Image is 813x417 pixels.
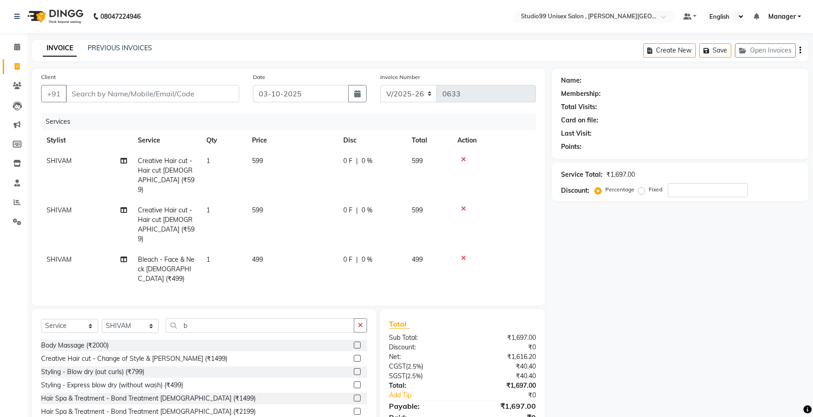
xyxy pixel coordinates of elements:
[201,130,247,151] th: Qty
[362,156,372,166] span: 0 %
[406,130,452,151] th: Total
[462,371,543,381] div: ₹40.40
[362,255,372,264] span: 0 %
[382,401,462,412] div: Payable:
[338,130,406,151] th: Disc
[382,333,462,343] div: Sub Total:
[561,170,603,179] div: Service Total:
[462,333,543,343] div: ₹1,697.00
[561,116,598,125] div: Card on file:
[41,354,227,364] div: Creative Hair cut - Change of Style & [PERSON_NAME] (₹1499)
[735,43,796,58] button: Open Invoices
[47,157,72,165] span: SHIVAM
[606,170,635,179] div: ₹1,697.00
[561,76,582,85] div: Name:
[382,352,462,362] div: Net:
[41,367,144,377] div: Styling - Blow dry (out curls) (₹799)
[343,206,352,215] span: 0 F
[356,156,358,166] span: |
[138,255,194,283] span: Bleach - Face & Neck [DEMOGRAPHIC_DATA] (₹499)
[412,255,423,264] span: 499
[462,343,543,352] div: ₹0
[462,381,543,391] div: ₹1,697.00
[407,372,421,380] span: 2.5%
[768,12,796,21] span: Manager
[561,142,582,152] div: Points:
[561,89,601,99] div: Membership:
[452,130,536,151] th: Action
[382,371,462,381] div: ( )
[605,185,635,194] label: Percentage
[561,186,589,195] div: Discount:
[43,40,77,57] a: INVOICE
[408,363,421,370] span: 2.5%
[42,113,543,130] div: Services
[206,157,210,165] span: 1
[41,407,256,417] div: Hair Spa & Treatment - Bond Treatment [DEMOGRAPHIC_DATA] (₹2199)
[206,255,210,264] span: 1
[41,380,183,390] div: Styling - Express blow dry (without wash) (₹499)
[412,157,423,165] span: 599
[47,255,72,264] span: SHIVAM
[362,206,372,215] span: 0 %
[253,73,265,81] label: Date
[206,206,210,214] span: 1
[476,391,543,400] div: ₹0
[462,401,543,412] div: ₹1,697.00
[138,206,194,243] span: Creative Hair cut - Hair cut [DEMOGRAPHIC_DATA] (₹599)
[41,130,132,151] th: Stylist
[643,43,696,58] button: Create New
[252,255,263,264] span: 499
[166,318,354,333] input: Search or Scan
[252,206,263,214] span: 599
[41,341,109,350] div: Body Massage (₹2000)
[561,102,597,112] div: Total Visits:
[100,4,141,29] b: 08047224946
[343,255,352,264] span: 0 F
[41,394,256,403] div: Hair Spa & Treatment - Bond Treatment [DEMOGRAPHIC_DATA] (₹1499)
[380,73,420,81] label: Invoice Number
[23,4,86,29] img: logo
[382,381,462,391] div: Total:
[41,85,67,102] button: +91
[389,362,406,370] span: CGST
[252,157,263,165] span: 599
[47,206,72,214] span: SHIVAM
[382,362,462,371] div: ( )
[462,352,543,362] div: ₹1,616.20
[389,319,410,329] span: Total
[389,372,405,380] span: SGST
[66,85,239,102] input: Search by Name/Mobile/Email/Code
[382,343,462,352] div: Discount:
[699,43,731,58] button: Save
[649,185,662,194] label: Fixed
[462,362,543,371] div: ₹40.40
[382,391,476,400] a: Add Tip
[132,130,201,151] th: Service
[356,206,358,215] span: |
[356,255,358,264] span: |
[41,73,56,81] label: Client
[88,44,152,52] a: PREVIOUS INVOICES
[138,157,194,194] span: Creative Hair cut - Hair cut [DEMOGRAPHIC_DATA] (₹599)
[561,129,592,138] div: Last Visit:
[343,156,352,166] span: 0 F
[412,206,423,214] span: 599
[247,130,338,151] th: Price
